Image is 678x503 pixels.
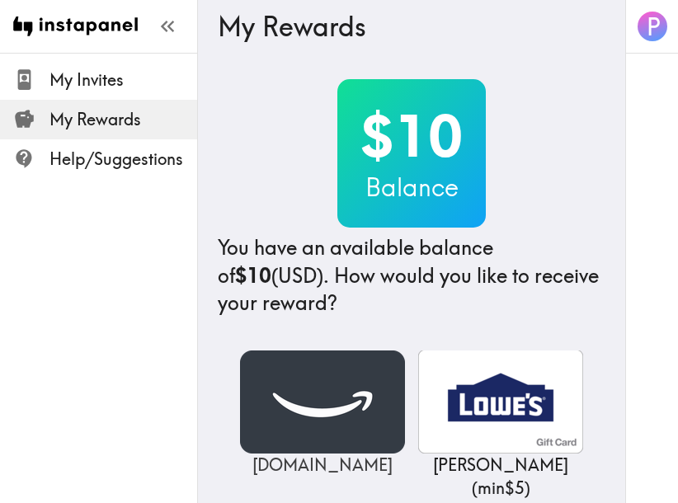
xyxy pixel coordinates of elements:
[418,350,583,500] a: Lowe's[PERSON_NAME] (min$5)
[636,10,669,43] button: P
[337,102,486,170] h2: $10
[647,12,661,41] span: P
[235,263,271,288] b: $10
[418,350,583,454] img: Lowe's
[218,234,605,317] h4: You have an available balance of (USD) . How would you like to receive your reward?
[49,148,197,171] span: Help/Suggestions
[240,350,405,454] img: Amazon.com
[418,454,583,500] p: [PERSON_NAME] ( min $5 )
[218,11,592,42] h3: My Rewards
[49,68,197,92] span: My Invites
[49,108,197,131] span: My Rewards
[240,350,405,477] a: Amazon.com[DOMAIN_NAME]
[240,454,405,477] p: [DOMAIN_NAME]
[337,170,486,204] h3: Balance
